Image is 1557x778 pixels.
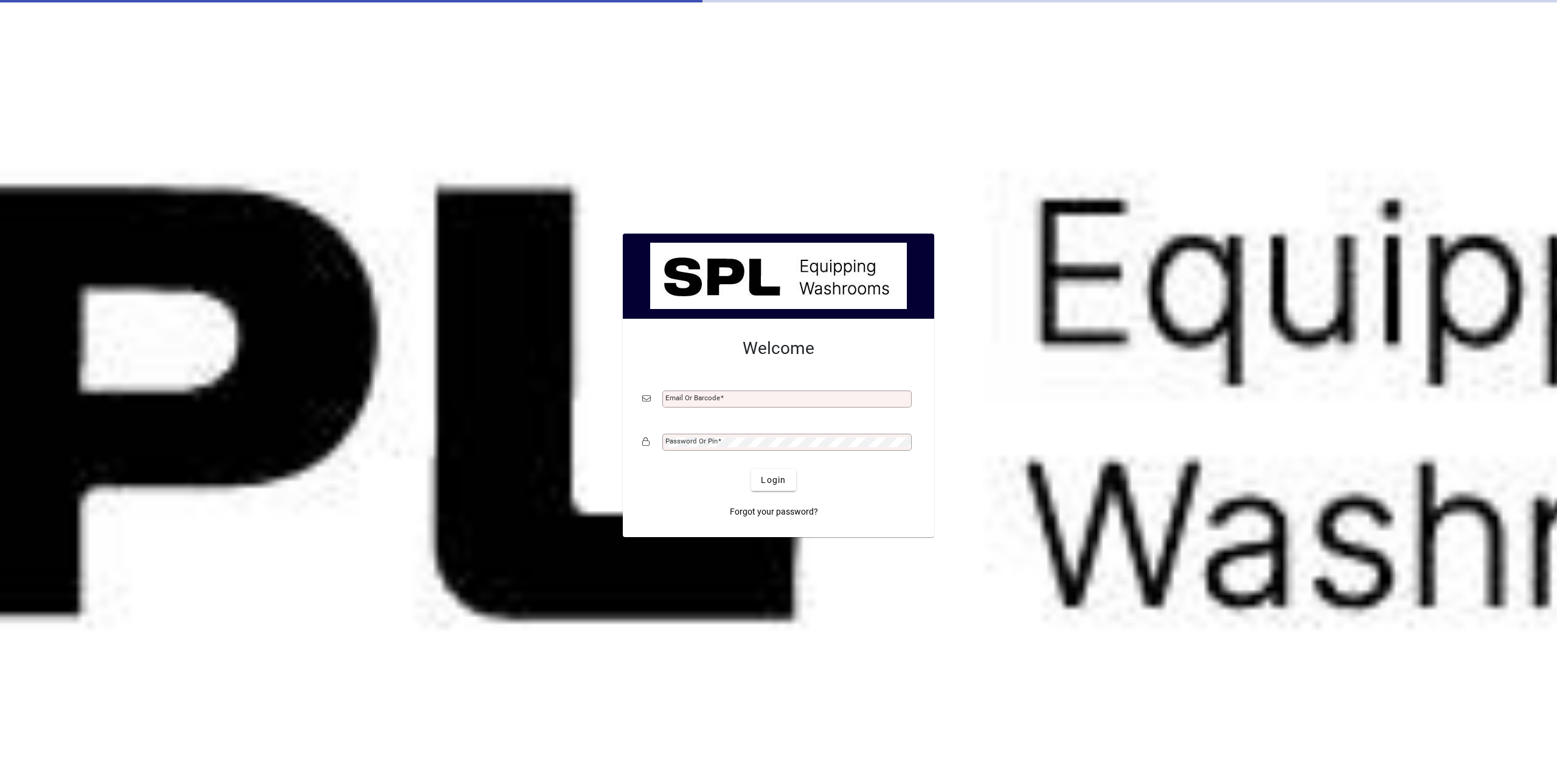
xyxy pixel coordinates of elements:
[665,394,720,402] mat-label: Email or Barcode
[761,474,786,487] span: Login
[730,505,818,518] span: Forgot your password?
[725,501,823,523] a: Forgot your password?
[751,469,796,491] button: Login
[665,437,718,445] mat-label: Password or Pin
[642,338,915,359] h2: Welcome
